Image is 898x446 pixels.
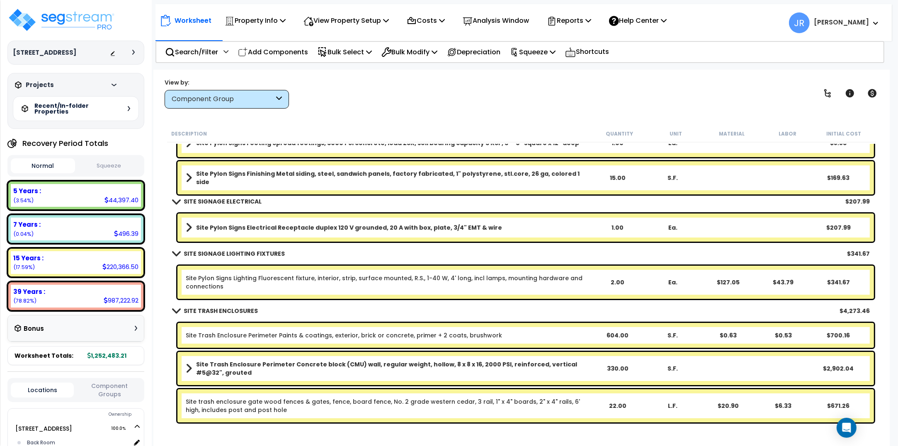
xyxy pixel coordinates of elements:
[22,139,108,148] h4: Recovery Period Totals
[510,46,556,58] p: Squeeze
[186,360,590,377] a: Assembly Title
[78,381,141,399] button: Component Groups
[13,230,34,238] small: 0.03963246740848526%
[196,223,502,232] b: Site Pylon Signs Electrical Receptacle duplex 120 V grounded, 20 A with box, plate, 3/4" EMT & wire
[719,131,745,137] small: Material
[590,402,645,410] div: 22.00
[87,351,126,360] b: 1,252,483.21
[196,360,590,377] b: Site Trash Enclosure Perimeter Concrete block (CMU) wall, regular weight, hollow, 8 x 8 x 16, 200...
[561,42,614,62] div: Shortcuts
[13,187,41,195] b: 5 Years :
[590,331,645,339] div: 604.00
[165,46,218,58] p: Search/Filter
[381,46,437,58] p: Bulk Modify
[779,131,797,137] small: Labor
[606,131,633,137] small: Quantity
[184,250,285,258] b: SITE SIGNAGE LIGHTING FIXTURES
[837,418,857,438] div: Open Intercom Messenger
[11,383,74,398] button: Locations
[13,48,76,57] h3: [STREET_ADDRESS]
[463,15,529,26] p: Analysis Window
[407,15,445,26] p: Costs
[590,139,645,147] div: 1.00
[670,131,682,137] small: Unit
[701,278,755,286] div: $127.05
[756,331,811,339] div: $0.53
[186,137,590,149] a: Assembly Title
[609,15,667,26] p: Help Center
[590,223,645,232] div: 1.00
[701,402,755,410] div: $20.90
[547,15,591,26] p: Reports
[840,307,870,315] div: $4,273.46
[590,278,645,286] div: 2.00
[13,297,36,304] small: 78.82124982737294%
[590,174,645,182] div: 15.00
[646,174,700,182] div: S.F.
[811,331,866,339] div: $700.16
[811,278,866,286] div: $341.67
[811,139,866,147] div: $8.90
[13,220,41,229] b: 7 Years :
[646,402,700,410] div: L.F.
[34,103,92,114] h5: Recent/In-folder Properties
[11,158,75,173] button: Normal
[102,262,138,271] div: 220,366.50
[318,46,372,58] p: Bulk Select
[24,325,44,332] h3: Bonus
[111,424,133,434] span: 100.0%
[756,402,811,410] div: $6.33
[104,196,138,204] div: 44,397.40
[646,278,700,286] div: Ea.
[814,18,869,27] b: [PERSON_NAME]
[590,364,645,373] div: 330.00
[26,81,54,89] h3: Projects
[646,223,700,232] div: Ea.
[171,131,207,137] small: Description
[184,197,262,206] b: SITE SIGNAGE ELECTRICAL
[811,223,866,232] div: $207.99
[184,307,258,315] b: SITE TRASH ENCLOSURES
[233,42,313,62] div: Add Components
[847,250,870,258] div: $341.67
[811,174,866,182] div: $169.63
[13,254,44,262] b: 15 Years :
[811,402,866,410] div: $671.26
[811,364,866,373] div: $2,902.04
[13,287,45,296] b: 39 Years :
[789,12,810,33] span: JR
[104,296,138,305] div: 987,222.92
[186,222,590,233] a: Assembly Title
[646,331,700,339] div: S.F.
[701,331,755,339] div: $0.63
[447,46,500,58] p: Depreciation
[186,274,590,291] a: Individual Item
[238,46,308,58] p: Add Components
[303,15,389,26] p: View Property Setup
[165,78,289,87] div: View by:
[186,170,590,186] a: Assembly Title
[196,170,590,186] b: Site Pylon Signs Finishing Metal siding, steel, sandwich panels, factory fabricated, 1" polystyre...
[186,398,590,414] a: Individual Item
[15,351,73,360] span: Worksheet Totals:
[172,95,274,104] div: Component Group
[114,229,138,238] div: 496.39
[186,331,502,339] a: Individual Item
[756,278,811,286] div: $43.79
[7,7,115,32] img: logo_pro_r.png
[225,15,286,26] p: Property Info
[24,410,144,419] div: Ownership
[845,197,870,206] div: $207.99
[646,139,700,147] div: Ea.
[196,139,579,147] b: Site Pylon Signs Footing Spread footings, 3000 PSI concrete, load 25K, soil bearing capacity 3 KS...
[175,15,211,26] p: Worksheet
[13,264,35,271] small: 17.59436759236078%
[13,197,34,204] small: 3.5447501128578005%
[826,131,861,137] small: Initial Cost
[442,42,505,62] div: Depreciation
[646,364,700,373] div: S.F.
[565,46,609,58] p: Shortcuts
[15,424,72,433] a: [STREET_ADDRESS] 100.0%
[77,159,141,173] button: Squeeze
